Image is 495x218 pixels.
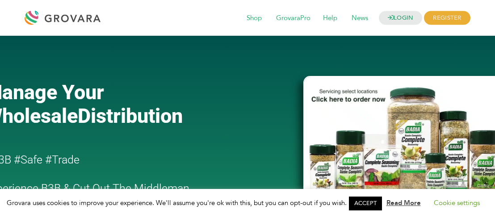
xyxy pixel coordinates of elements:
span: News [345,10,374,27]
span: REGISTER [424,11,470,25]
a: Read More [386,198,421,207]
a: Cookie settings [434,198,480,207]
span: Shop [240,10,268,27]
span: Distribution [78,104,183,128]
span: Help [317,10,344,27]
span: GrovaraPro [270,10,317,27]
a: ACCEPT [349,197,382,210]
a: News [345,13,374,23]
a: Shop [240,13,268,23]
a: GrovaraPro [270,13,317,23]
a: Help [317,13,344,23]
span: Grovara uses cookies to improve your experience. We'll assume you're ok with this, but you can op... [7,198,489,207]
a: LOGIN [379,11,423,25]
